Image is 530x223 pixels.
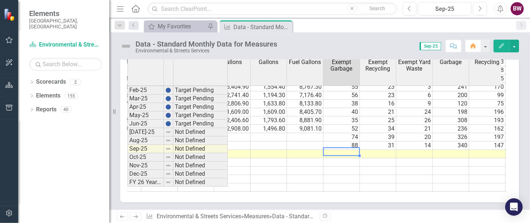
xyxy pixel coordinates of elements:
[60,107,72,113] div: 40
[396,83,433,91] td: 3
[433,133,469,142] td: 326
[127,95,164,103] td: Mar-25
[157,213,241,220] a: Environmental & Streets Services
[29,9,102,18] span: Elements
[369,5,385,11] span: Search
[136,40,277,48] div: Data - Standard Monthly Data for Measures
[469,116,506,125] td: 193
[323,100,360,108] td: 38
[287,83,323,91] td: 8,767.30
[433,116,469,125] td: 308
[165,179,171,185] img: 8DAGhfEEPCf229AAAAAElFTkSuQmCC
[433,142,469,150] td: 340
[165,129,171,135] img: 8DAGhfEEPCf229AAAAAElFTkSuQmCC
[165,138,171,143] img: 8DAGhfEEPCf229AAAAAElFTkSuQmCC
[136,48,277,53] div: Environmental & Streets Services
[158,22,206,31] div: My Favorites
[421,5,469,13] div: Sep-25
[359,4,396,14] button: Search
[70,79,81,85] div: 2
[173,136,228,145] td: Not Defined
[360,116,396,125] td: 25
[173,95,228,103] td: Target Pending
[433,125,469,133] td: 236
[165,96,171,101] img: BgCOk07PiH71IgAAAABJRU5ErkJggg==
[251,116,287,125] td: 1,793.60
[173,178,228,187] td: Not Defined
[173,111,228,120] td: Target Pending
[323,91,360,100] td: 56
[173,162,228,170] td: Not Defined
[165,163,171,168] img: 8DAGhfEEPCf229AAAAAElFTkSuQmCC
[127,86,164,95] td: Feb-25
[127,111,164,120] td: May-25
[360,108,396,116] td: 21
[251,100,287,108] td: 1,633.80
[127,120,164,128] td: Jun-25
[360,83,396,91] td: 23
[287,125,323,133] td: 9,081.10
[323,108,360,116] td: 40
[127,128,164,136] td: [DATE]-25
[64,93,78,99] div: 155
[419,2,472,15] button: Sep-25
[360,91,396,100] td: 23
[146,212,314,221] div: » »
[469,133,506,142] td: 197
[360,100,396,108] td: 16
[396,142,433,150] td: 14
[287,100,323,108] td: 8,133.80
[251,83,287,91] td: 1,554.40
[505,198,523,216] div: Open Intercom Messenger
[29,58,102,71] input: Search Below...
[214,91,251,100] td: 2,741.40
[433,83,469,91] td: 241
[396,133,433,142] td: 20
[244,213,269,220] a: Measures
[433,91,469,100] td: 200
[120,40,132,52] img: Not Defined
[287,116,323,125] td: 8,881.90
[173,86,228,95] td: Target Pending
[173,153,228,162] td: Not Defined
[420,42,441,50] span: Sep-25
[323,142,360,150] td: 88
[251,91,287,100] td: 1,194.30
[148,3,397,15] input: Search ClearPoint...
[214,116,251,125] td: 2,406.60
[127,170,164,178] td: Dec-25
[511,2,524,15] button: BW
[433,100,469,108] td: 120
[165,146,171,152] img: 8DAGhfEEPCf229AAAAAElFTkSuQmCC
[398,53,431,72] span: Missed Exempt Yard Waste
[251,125,287,133] td: 1,496.80
[165,104,171,110] img: BgCOk07PiH71IgAAAABJRU5ErkJggg==
[214,125,251,133] td: 2,908.00
[165,154,171,160] img: 8DAGhfEEPCf229AAAAAElFTkSuQmCC
[469,125,506,133] td: 162
[146,22,206,31] a: My Favorites
[272,213,384,220] div: Data - Standard Monthly Data for Measures
[323,83,360,91] td: 55
[469,108,506,116] td: 196
[214,108,251,116] td: 1,609.00
[165,87,171,93] img: BgCOk07PiH71IgAAAABJRU5ErkJggg==
[360,125,396,133] td: 34
[396,116,433,125] td: 26
[360,133,396,142] td: 39
[127,162,164,170] td: Nov-25
[396,108,433,116] td: 24
[469,83,506,91] td: 170
[469,91,506,100] td: 99
[173,170,228,178] td: Not Defined
[29,18,102,30] small: [GEOGRAPHIC_DATA], [GEOGRAPHIC_DATA]
[127,153,164,162] td: Oct-25
[36,78,66,86] a: Scorecards
[214,83,251,91] td: 3,404.90
[469,100,506,108] td: 75
[165,171,171,177] img: 8DAGhfEEPCf229AAAAAElFTkSuQmCC
[127,145,164,153] td: Sep-25
[323,116,360,125] td: 35
[127,136,164,145] td: Aug-25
